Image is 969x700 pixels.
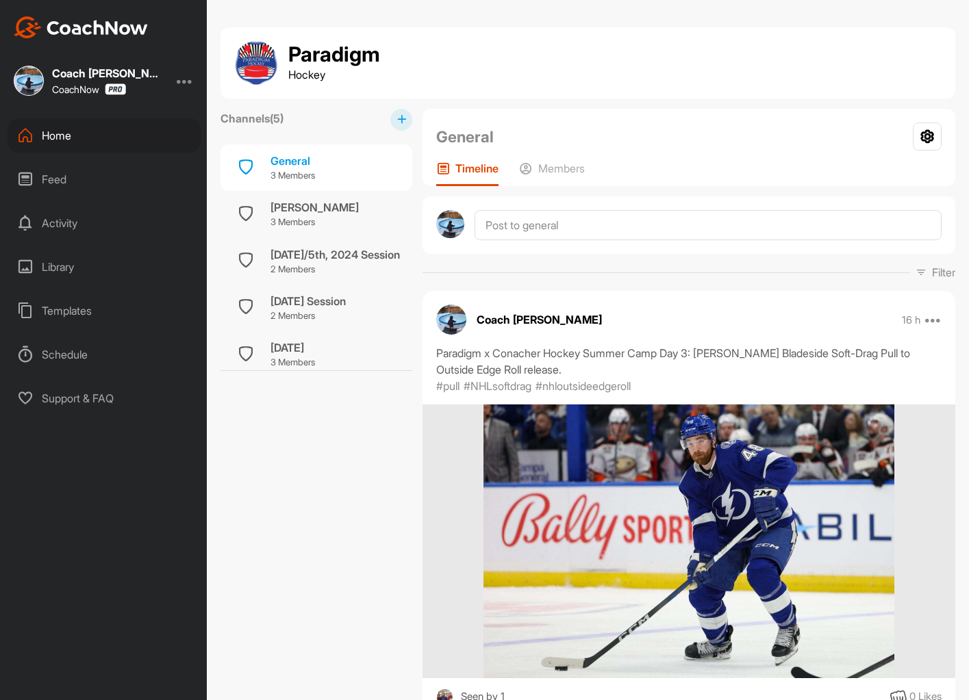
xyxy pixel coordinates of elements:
[8,206,201,240] div: Activity
[288,43,380,66] h1: Paradigm
[8,337,201,372] div: Schedule
[270,153,315,169] div: General
[477,311,602,328] p: Coach [PERSON_NAME]
[8,118,201,153] div: Home
[270,169,315,183] p: 3 Members
[436,125,494,148] h2: General
[52,83,126,95] div: CoachNow
[8,294,201,328] div: Templates
[536,378,631,394] p: #nhloutsideedgeroll
[464,378,531,394] p: #NHLsoftdrag
[221,110,284,127] label: Channels ( 5 )
[14,66,44,96] img: square_9c4a4b4bc6844270c1d3c4487770f3a3.jpg
[436,345,942,378] div: Paradigm x Conacher Hockey Summer Camp Day 3: [PERSON_NAME] Bladeside Soft-Drag Pull to Outside E...
[14,16,148,38] img: CoachNow
[105,83,126,95] img: CoachNow Pro
[270,199,359,216] div: [PERSON_NAME]
[436,304,466,335] img: avatar
[270,246,400,263] div: [DATE]/5th, 2024 Session
[8,250,201,284] div: Library
[270,309,346,323] p: 2 Members
[8,381,201,415] div: Support & FAQ
[483,404,894,678] img: media
[538,161,585,175] p: Members
[436,210,464,238] img: avatar
[270,339,315,356] div: [DATE]
[455,161,499,175] p: Timeline
[234,41,278,85] img: group
[270,216,359,229] p: 3 Members
[270,356,315,370] p: 3 Members
[436,378,460,394] p: #pull
[932,264,955,281] p: Filter
[8,162,201,196] div: Feed
[270,293,346,309] div: [DATE] Session
[288,66,380,83] p: Hockey
[52,68,162,79] div: Coach [PERSON_NAME]
[902,313,920,327] p: 16 h
[270,263,400,276] p: 2 Members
